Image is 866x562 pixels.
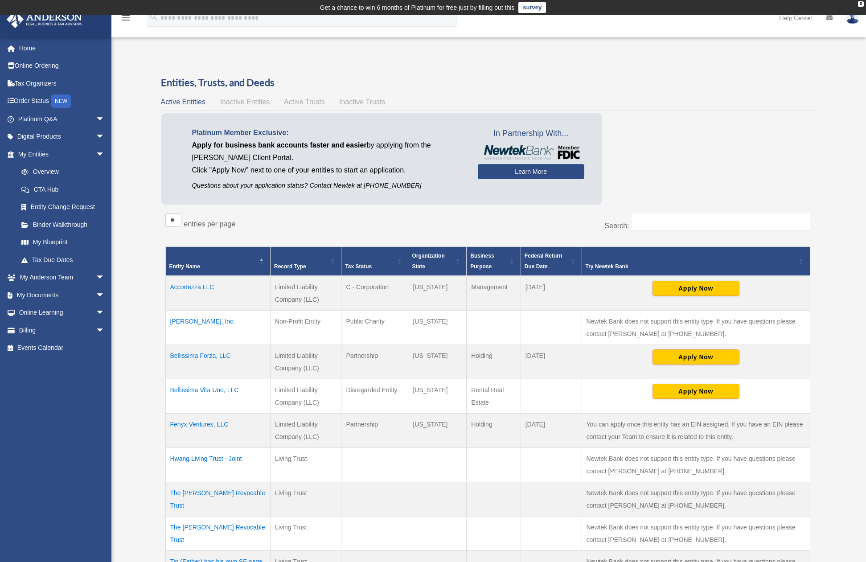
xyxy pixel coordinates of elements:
div: Get a chance to win 6 months of Platinum for free just by filling out this [320,2,515,13]
th: Record Type: Activate to sort [270,246,341,276]
a: Billingarrow_drop_down [6,321,118,339]
td: Rental Real Estate [467,379,521,413]
td: Holding [467,345,521,379]
a: Order StatusNEW [6,92,118,111]
td: Disregarded Entity [341,379,408,413]
td: [US_STATE] [408,379,467,413]
span: Federal Return Due Date [525,253,562,270]
a: Online Learningarrow_drop_down [6,304,118,322]
td: The [PERSON_NAME] Revocable Trust [165,482,270,516]
td: Non-Profit Entity [270,310,341,345]
span: arrow_drop_down [96,269,114,287]
td: Partnership [341,345,408,379]
a: Platinum Q&Aarrow_drop_down [6,110,118,128]
p: by applying from the [PERSON_NAME] Client Portal. [192,139,464,164]
a: survey [518,2,546,13]
span: Tax Status [345,263,372,270]
a: My Entitiesarrow_drop_down [6,145,114,163]
span: Active Trusts [284,98,325,106]
span: Record Type [274,263,306,270]
span: Apply for business bank accounts faster and easier [192,141,367,149]
td: The [PERSON_NAME] Revocable Trust [165,516,270,550]
button: Apply Now [653,281,739,296]
label: entries per page [184,220,236,228]
span: arrow_drop_down [96,321,114,340]
td: Bellissima Forza, LLC [165,345,270,379]
td: C - Corporation [341,276,408,311]
img: NewtekBankLogoSM.png [482,145,580,160]
a: Overview [12,163,109,181]
span: arrow_drop_down [96,128,114,146]
td: Living Trust [270,482,341,516]
th: Entity Name: Activate to invert sorting [165,246,270,276]
th: Organization State: Activate to sort [408,246,467,276]
td: Newtek Bank does not support this entity type. If you have questions please contact [PERSON_NAME]... [582,516,810,550]
label: Search: [604,222,629,230]
td: Newtek Bank does not support this entity type. If you have questions please contact [PERSON_NAME]... [582,447,810,482]
td: [PERSON_NAME], Inc. [165,310,270,345]
p: Platinum Member Exclusive: [192,127,464,139]
span: arrow_drop_down [96,304,114,322]
span: Inactive Trusts [339,98,385,106]
td: Holding [467,413,521,447]
span: arrow_drop_down [96,110,114,128]
td: Accortezza LLC [165,276,270,311]
td: Newtek Bank does not support this entity type. If you have questions please contact [PERSON_NAME]... [582,310,810,345]
td: Partnership [341,413,408,447]
button: Apply Now [653,384,739,399]
img: Anderson Advisors Platinum Portal [4,11,85,28]
a: Entity Change Request [12,198,114,216]
a: Tax Due Dates [12,251,114,269]
span: arrow_drop_down [96,145,114,164]
td: [US_STATE] [408,413,467,447]
td: Hwang Living Trust - Joint [165,447,270,482]
a: Tax Organizers [6,74,118,92]
a: Events Calendar [6,339,118,357]
button: Apply Now [653,349,739,365]
th: Federal Return Due Date: Activate to sort [521,246,582,276]
td: You can apply once this entity has an EIN assigned. If you have an EIN please contact your Team t... [582,413,810,447]
th: Tax Status: Activate to sort [341,246,408,276]
a: Binder Walkthrough [12,216,114,234]
td: Fenyx Ventures, LLC [165,413,270,447]
th: Try Newtek Bank : Activate to sort [582,246,810,276]
td: [US_STATE] [408,276,467,311]
a: menu [120,16,131,23]
div: Try Newtek Bank [586,261,796,272]
a: Home [6,39,118,57]
td: Limited Liability Company (LLC) [270,379,341,413]
td: Limited Liability Company (LLC) [270,345,341,379]
span: Entity Name [169,263,200,270]
i: menu [120,12,131,23]
td: Limited Liability Company (LLC) [270,276,341,311]
td: [DATE] [521,345,582,379]
a: My Blueprint [12,234,114,251]
img: User Pic [846,11,859,24]
td: Limited Liability Company (LLC) [270,413,341,447]
td: Public Charity [341,310,408,345]
th: Business Purpose: Activate to sort [467,246,521,276]
span: Active Entities [161,98,205,106]
span: Organization State [412,253,444,270]
p: Click "Apply Now" next to one of your entities to start an application. [192,164,464,176]
div: close [858,1,864,7]
td: Living Trust [270,447,341,482]
td: [DATE] [521,413,582,447]
td: [US_STATE] [408,310,467,345]
i: search [149,12,159,22]
span: arrow_drop_down [96,286,114,304]
h3: Entities, Trusts, and Deeds [161,76,815,90]
span: In Partnership With... [478,127,584,141]
td: [US_STATE] [408,345,467,379]
a: Digital Productsarrow_drop_down [6,128,118,146]
div: NEW [51,94,71,108]
td: Newtek Bank does not support this entity type. If you have questions please contact [PERSON_NAME]... [582,482,810,516]
a: Learn More [478,164,584,179]
a: Online Ordering [6,57,118,75]
span: Business Purpose [470,253,494,270]
span: Inactive Entities [220,98,270,106]
td: [DATE] [521,276,582,311]
a: My Anderson Teamarrow_drop_down [6,269,118,287]
td: Living Trust [270,516,341,550]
